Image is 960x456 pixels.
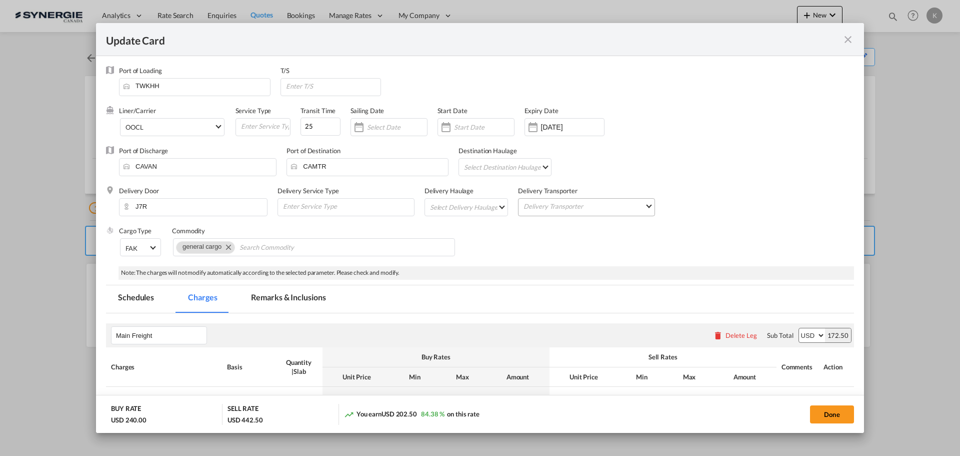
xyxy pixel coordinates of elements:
input: 0 [300,118,340,136]
label: Sailing Date [350,107,384,115]
input: Expiry Date [541,123,604,131]
label: Commodity [172,227,205,235]
div: USD 240.00 [111,415,146,424]
input: Enter Delivery Door [124,199,267,214]
div: Note: The charges will not modify automatically according to the selected parameter. Please check... [118,266,854,280]
th: Unit Price [549,367,618,387]
div: Update Card [106,33,842,46]
input: Search Commodity [239,240,331,256]
div: Charges [111,362,217,371]
div: Delete Leg [725,331,757,339]
label: Port of Discharge [119,147,168,155]
label: Port of Destination [286,147,340,155]
div: OOCL [125,123,143,131]
th: Action [818,347,854,386]
div: USD 442.50 [227,415,263,424]
md-select: Select Liner: OOCL [120,118,224,136]
input: Start Date [454,123,514,131]
md-tab-item: Remarks & Inclusions [239,285,337,313]
label: Delivery Transporter [518,187,577,195]
input: Leg Name [116,328,206,343]
label: Transit Time [300,107,336,115]
div: SELL RATE [227,404,258,415]
div: Quantity | Slab [280,358,317,376]
label: Start Date [437,107,467,115]
span: general cargo [182,243,221,250]
md-pagination-wrapper: Use the left and right arrow keys to navigate between tabs [106,285,347,313]
span: 84.38 % [421,410,444,418]
input: Enter T/S [285,79,381,94]
th: Amount [713,367,776,387]
label: Cargo Type [119,227,151,235]
th: Comments [776,347,818,386]
div: BUY RATE [111,404,141,415]
span: USD 202.50 [381,410,417,418]
input: Enter Service Type [240,119,290,134]
div: Sell Rates [554,352,771,361]
th: Min [618,367,665,387]
md-chips-wrap: Chips container. Use arrow keys to select chips. [173,238,455,256]
label: Destination Haulage [458,147,516,155]
input: Enter Port of Destination [291,159,448,174]
md-select: Select Delivery Haulage [429,199,508,215]
label: Delivery Haulage [424,187,473,195]
div: general cargo. Press delete to remove this chip. [182,242,223,252]
input: Enter Port of Discharge [124,159,276,174]
div: Buy Rates [327,352,544,361]
button: Delete Leg [713,331,757,339]
md-select: Select Cargo type: FAK [120,238,161,256]
div: Sub Total [767,331,793,340]
button: Remove general cargo [219,242,234,252]
button: Done [810,405,854,423]
th: Amount [486,367,549,387]
th: Max [438,367,486,387]
label: Expiry Date [524,107,558,115]
th: Unit Price [322,367,391,387]
md-tab-item: Charges [176,285,229,313]
md-tab-item: Schedules [106,285,166,313]
md-select: Delivery Transporter [522,199,654,213]
label: Port of Loading [119,67,162,75]
th: Min [391,367,438,387]
md-icon: icon-close fg-AAA8AD m-0 pointer [842,34,854,46]
div: Basis [227,362,270,371]
label: Liner/Carrier [119,107,156,115]
md-icon: icon-delete [713,330,723,340]
label: T/S [280,67,290,75]
md-dialog: Update CardPort of ... [96,23,864,433]
md-select: Select Destination Haulage [463,159,550,175]
img: cargo.png [106,226,114,234]
label: Delivery Door [119,187,159,195]
label: Service Type [235,107,271,115]
md-icon: icon-trending-up [344,409,354,419]
div: FAK [125,244,137,252]
input: Enter Service Type [282,199,414,214]
th: Max [665,367,713,387]
input: Enter Port of Loading [124,79,270,94]
div: 172.50 [825,328,851,342]
label: Delivery Service Type [277,187,339,195]
input: Select Date [367,123,427,131]
div: You earn on this rate [344,409,479,420]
